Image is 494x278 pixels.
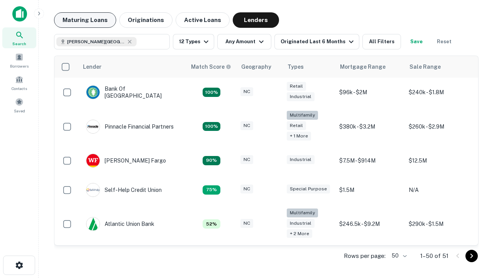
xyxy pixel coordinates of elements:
[203,88,220,97] div: Matching Properties: 14, hasApolloMatch: undefined
[203,156,220,165] div: Matching Properties: 12, hasApolloMatch: undefined
[86,217,100,231] img: picture
[2,95,36,115] a: Saved
[119,12,173,28] button: Originations
[217,34,271,49] button: Any Amount
[287,92,315,101] div: Industrial
[344,251,386,261] p: Rows per page:
[203,185,220,195] div: Matching Properties: 10, hasApolloMatch: undefined
[191,63,230,71] h6: Match Score
[405,146,474,175] td: $12.5M
[240,185,253,193] div: NC
[86,120,174,134] div: Pinnacle Financial Partners
[287,82,306,91] div: Retail
[287,208,318,217] div: Multifamily
[465,250,478,262] button: Go to next page
[86,217,154,231] div: Atlantic Union Bank
[405,205,474,244] td: $290k - $1.5M
[86,154,166,168] div: [PERSON_NAME] Fargo
[335,205,405,244] td: $246.5k - $9.2M
[67,38,125,45] span: [PERSON_NAME][GEOGRAPHIC_DATA], [GEOGRAPHIC_DATA]
[288,62,304,71] div: Types
[2,50,36,71] a: Borrowers
[287,132,311,141] div: + 1 more
[12,41,26,47] span: Search
[233,12,279,28] button: Lenders
[432,34,457,49] button: Reset
[54,12,116,28] button: Maturing Loans
[83,62,102,71] div: Lender
[86,183,162,197] div: Self-help Credit Union
[78,56,186,78] th: Lender
[240,121,253,130] div: NC
[283,56,335,78] th: Types
[86,120,100,133] img: picture
[12,85,27,92] span: Contacts
[287,111,318,120] div: Multifamily
[237,56,283,78] th: Geography
[2,27,36,48] a: Search
[389,250,408,261] div: 50
[86,183,100,197] img: picture
[405,78,474,107] td: $240k - $1.8M
[86,86,100,99] img: picture
[240,219,253,228] div: NC
[173,34,214,49] button: 12 Types
[240,155,253,164] div: NC
[14,108,25,114] span: Saved
[335,146,405,175] td: $7.5M - $914M
[404,34,429,49] button: Save your search to get updates of matches that match your search criteria.
[2,72,36,93] a: Contacts
[405,107,474,146] td: $260k - $2.9M
[335,107,405,146] td: $380k - $3.2M
[240,87,253,96] div: NC
[274,34,359,49] button: Originated Last 6 Months
[335,56,405,78] th: Mortgage Range
[191,63,231,71] div: Capitalize uses an advanced AI algorithm to match your search with the best lender. The match sco...
[287,219,315,228] div: Industrial
[362,34,401,49] button: All Filters
[12,6,27,22] img: capitalize-icon.png
[405,175,474,205] td: N/A
[186,56,237,78] th: Capitalize uses an advanced AI algorithm to match your search with the best lender. The match sco...
[287,121,306,130] div: Retail
[86,154,100,167] img: picture
[405,56,474,78] th: Sale Range
[176,12,230,28] button: Active Loans
[241,62,271,71] div: Geography
[455,192,494,229] iframe: Chat Widget
[340,62,386,71] div: Mortgage Range
[287,185,330,193] div: Special Purpose
[203,219,220,229] div: Matching Properties: 7, hasApolloMatch: undefined
[203,122,220,131] div: Matching Properties: 24, hasApolloMatch: undefined
[10,63,29,69] span: Borrowers
[335,78,405,107] td: $96k - $2M
[287,229,312,238] div: + 2 more
[86,85,179,99] div: Bank Of [GEOGRAPHIC_DATA]
[287,155,315,164] div: Industrial
[409,62,441,71] div: Sale Range
[420,251,448,261] p: 1–50 of 51
[335,175,405,205] td: $1.5M
[281,37,356,46] div: Originated Last 6 Months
